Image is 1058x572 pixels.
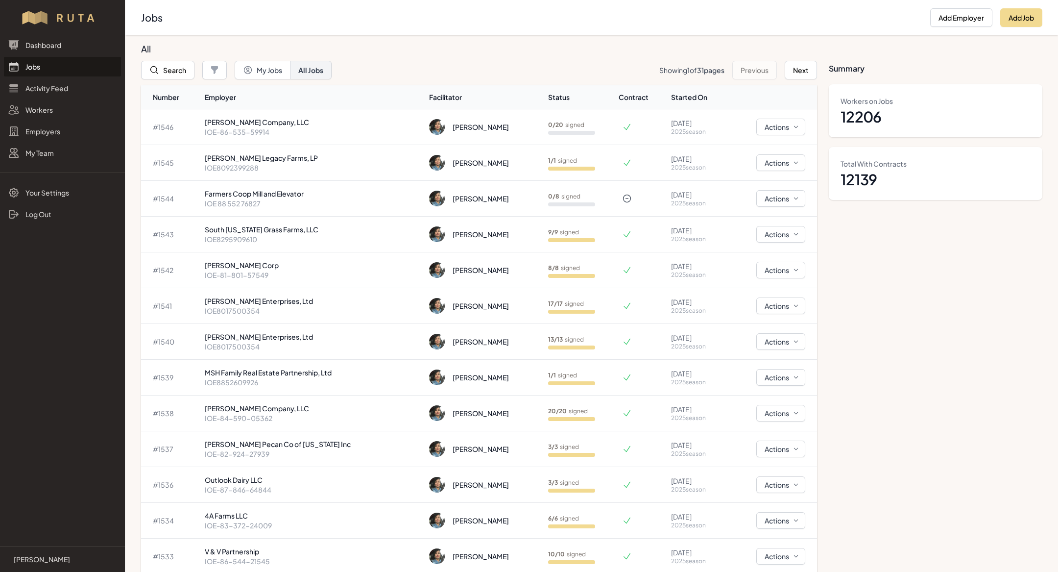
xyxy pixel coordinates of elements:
[756,512,805,529] button: Actions
[667,85,727,109] th: Started On
[205,449,422,459] p: IOE-82-924-27939
[671,164,723,172] p: 2025 season
[671,343,723,350] p: 2025 season
[829,43,1042,75] h3: Summary
[548,121,563,128] b: 0 / 20
[671,128,723,136] p: 2025 season
[841,96,1031,106] dt: Workers on Jobs
[544,85,619,109] th: Status
[548,193,559,200] b: 0 / 8
[201,85,426,109] th: Employer
[453,301,509,311] div: [PERSON_NAME]
[548,443,579,451] p: signed
[141,252,201,288] td: # 1542
[4,35,121,55] a: Dashboard
[659,65,724,75] p: Showing of
[205,368,422,377] p: MSH Family Real Estate Partnership, Ltd
[756,119,805,135] button: Actions
[205,224,422,234] p: South [US_STATE] Grass Farms, LLC
[1000,8,1042,27] button: Add Job
[548,336,584,344] p: signed
[4,143,121,163] a: My Team
[141,109,201,145] td: # 1546
[4,183,121,202] a: Your Settings
[453,265,509,275] div: [PERSON_NAME]
[205,260,422,270] p: [PERSON_NAME] Corp
[548,515,558,522] b: 6 / 6
[671,235,723,243] p: 2025 season
[205,332,422,342] p: [PERSON_NAME] Enterprises, Ltd
[453,480,509,490] div: [PERSON_NAME]
[453,516,509,525] div: [PERSON_NAME]
[205,439,422,449] p: [PERSON_NAME] Pecan Co of [US_STATE] Inc
[548,372,577,379] p: signed
[205,377,422,387] p: IOE8852609926
[671,522,723,529] p: 2025 season
[4,122,121,141] a: Employers
[671,557,723,565] p: 2025 season
[141,324,201,360] td: # 1540
[453,122,509,132] div: [PERSON_NAME]
[453,444,509,454] div: [PERSON_NAME]
[671,190,723,199] p: [DATE]
[756,154,805,171] button: Actions
[205,270,422,280] p: IOE-81-801-57549
[548,228,579,236] p: signed
[235,61,290,79] button: My Jobs
[548,479,558,486] b: 3 / 3
[548,300,563,307] b: 17 / 17
[548,121,584,129] p: signed
[756,405,805,422] button: Actions
[548,550,565,558] b: 10 / 10
[141,467,201,503] td: # 1536
[453,408,509,418] div: [PERSON_NAME]
[141,145,201,181] td: # 1545
[4,100,121,120] a: Workers
[141,431,201,467] td: # 1537
[841,159,1031,169] dt: Total With Contracts
[671,307,723,315] p: 2025 season
[205,117,422,127] p: [PERSON_NAME] Company, LLC
[205,234,422,244] p: IOE8295909610
[141,181,201,217] td: # 1544
[205,189,422,199] p: Farmers Coop Mill and Elevator
[205,306,422,316] p: IOE8017500354
[671,225,723,235] p: [DATE]
[205,511,422,521] p: 4A Farms LLC
[756,226,805,243] button: Actions
[671,414,723,422] p: 2025 season
[756,548,805,565] button: Actions
[205,413,422,423] p: IOE-84-590-05362
[205,296,422,306] p: [PERSON_NAME] Enterprises, Ltd
[756,190,805,207] button: Actions
[841,108,1031,125] dd: 12206
[671,154,723,164] p: [DATE]
[453,373,509,382] div: [PERSON_NAME]
[756,262,805,278] button: Actions
[659,61,817,79] nav: Pagination
[671,369,723,378] p: [DATE]
[756,441,805,457] button: Actions
[756,333,805,350] button: Actions
[548,372,556,379] b: 1 / 1
[4,78,121,98] a: Activity Feed
[205,153,422,163] p: [PERSON_NAME] Legacy Farms, LP
[4,204,121,224] a: Log Out
[205,556,422,566] p: IOE-86-544-21545
[548,407,567,415] b: 20 / 20
[671,199,723,207] p: 2025 season
[141,396,201,431] td: # 1538
[548,157,577,165] p: signed
[548,157,556,164] b: 1 / 1
[141,360,201,396] td: # 1539
[671,297,723,307] p: [DATE]
[548,407,588,415] p: signed
[205,403,422,413] p: [PERSON_NAME] Company, LLC
[756,369,805,386] button: Actions
[548,264,580,272] p: signed
[548,264,559,272] b: 8 / 8
[453,229,509,239] div: [PERSON_NAME]
[141,43,809,55] h3: All
[141,288,201,324] td: # 1541
[205,342,422,351] p: IOE8017500354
